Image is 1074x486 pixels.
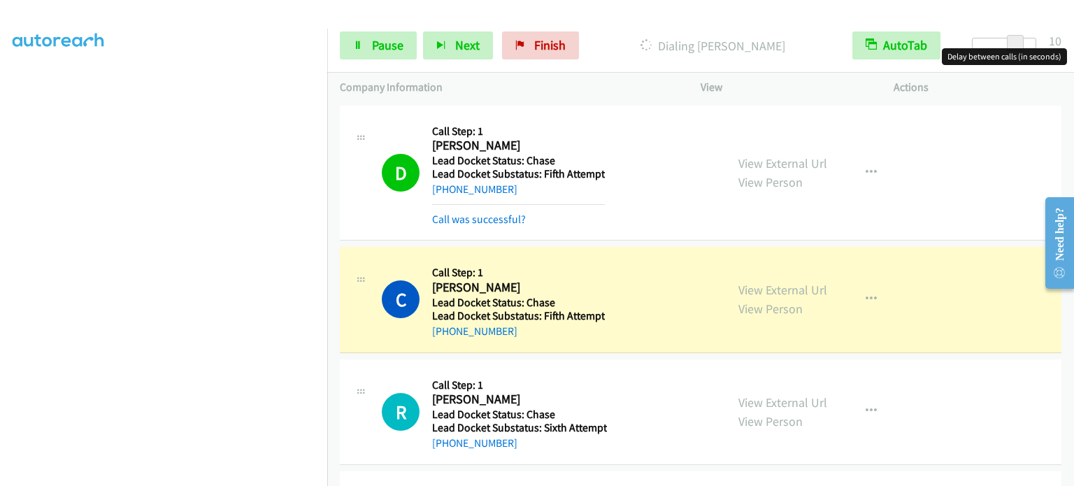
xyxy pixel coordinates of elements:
h2: [PERSON_NAME] [432,138,605,154]
button: Next [423,31,493,59]
h5: Call Step: 1 [432,266,605,280]
span: Next [455,37,480,53]
h2: [PERSON_NAME] [432,280,605,296]
a: View External Url [738,155,827,171]
a: View Person [738,413,803,429]
h2: [PERSON_NAME] [432,392,607,408]
h5: Lead Docket Status: Chase [432,408,607,422]
a: Call was successful? [432,213,526,226]
h5: Call Step: 1 [432,378,607,392]
h5: Lead Docket Substatus: Sixth Attempt [432,421,607,435]
a: View Person [738,301,803,317]
p: Actions [894,79,1061,96]
h1: C [382,280,420,318]
button: AutoTab [852,31,940,59]
a: Finish [502,31,579,59]
a: View External Url [738,282,827,298]
a: [PHONE_NUMBER] [432,183,517,196]
span: Finish [534,37,566,53]
a: [PHONE_NUMBER] [432,324,517,338]
h5: Lead Docket Status: Chase [432,296,605,310]
p: Dialing [PERSON_NAME] [598,36,827,55]
div: 10 [1049,31,1061,50]
h1: R [382,393,420,431]
iframe: Resource Center [1034,187,1074,299]
a: View Person [738,174,803,190]
div: The call is yet to be attempted [382,393,420,431]
h1: D [382,154,420,192]
p: View [701,79,868,96]
h5: Lead Docket Substatus: Fifth Attempt [432,309,605,323]
div: Delay between calls (in seconds) [942,48,1067,65]
a: View External Url [738,394,827,410]
a: [PHONE_NUMBER] [432,436,517,450]
h5: Lead Docket Substatus: Fifth Attempt [432,167,605,181]
h5: Call Step: 1 [432,124,605,138]
p: Company Information [340,79,675,96]
h5: Lead Docket Status: Chase [432,154,605,168]
a: Pause [340,31,417,59]
span: Pause [372,37,403,53]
